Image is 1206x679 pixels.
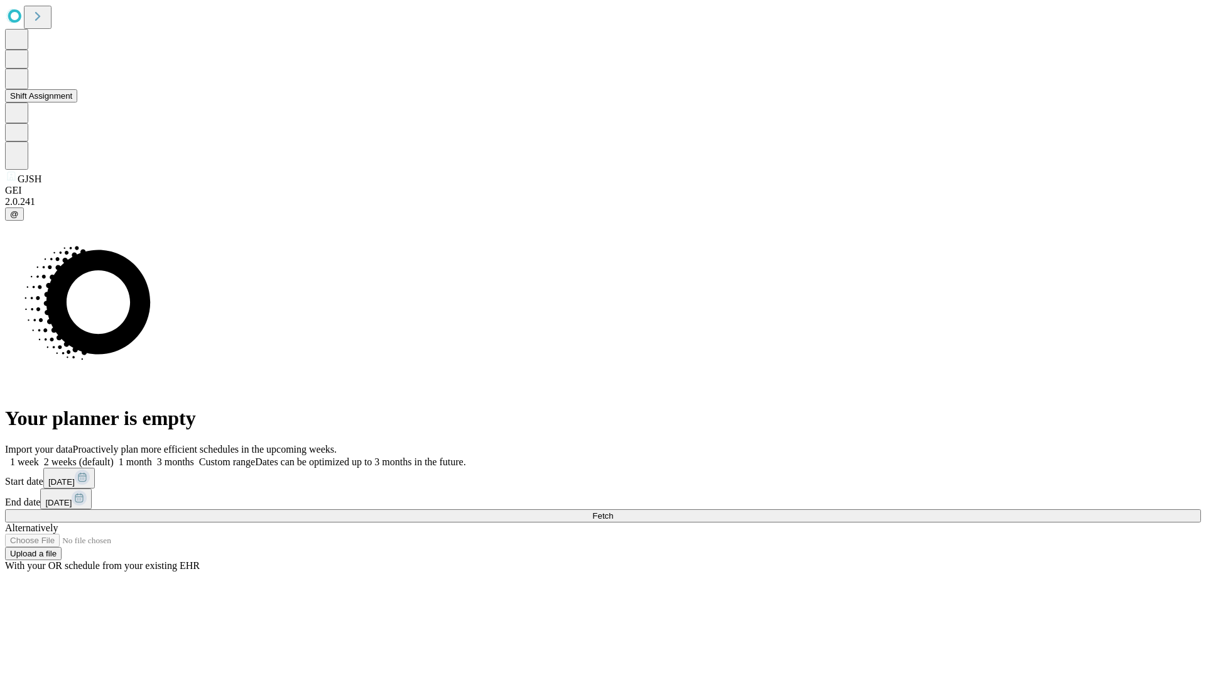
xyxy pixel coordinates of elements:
[157,456,194,467] span: 3 months
[5,89,77,102] button: Shift Assignment
[5,468,1201,489] div: Start date
[10,456,39,467] span: 1 week
[592,511,613,521] span: Fetch
[40,489,92,509] button: [DATE]
[5,560,200,571] span: With your OR schedule from your existing EHR
[18,174,41,184] span: GJSH
[255,456,465,467] span: Dates can be optimized up to 3 months in the future.
[45,498,72,507] span: [DATE]
[5,185,1201,196] div: GEI
[5,522,58,533] span: Alternatively
[10,209,19,219] span: @
[5,407,1201,430] h1: Your planner is empty
[73,444,337,455] span: Proactively plan more efficient schedules in the upcoming weeks.
[44,456,114,467] span: 2 weeks (default)
[5,196,1201,207] div: 2.0.241
[43,468,95,489] button: [DATE]
[5,207,24,221] button: @
[48,477,75,487] span: [DATE]
[5,547,62,560] button: Upload a file
[119,456,152,467] span: 1 month
[5,444,73,455] span: Import your data
[199,456,255,467] span: Custom range
[5,489,1201,509] div: End date
[5,509,1201,522] button: Fetch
